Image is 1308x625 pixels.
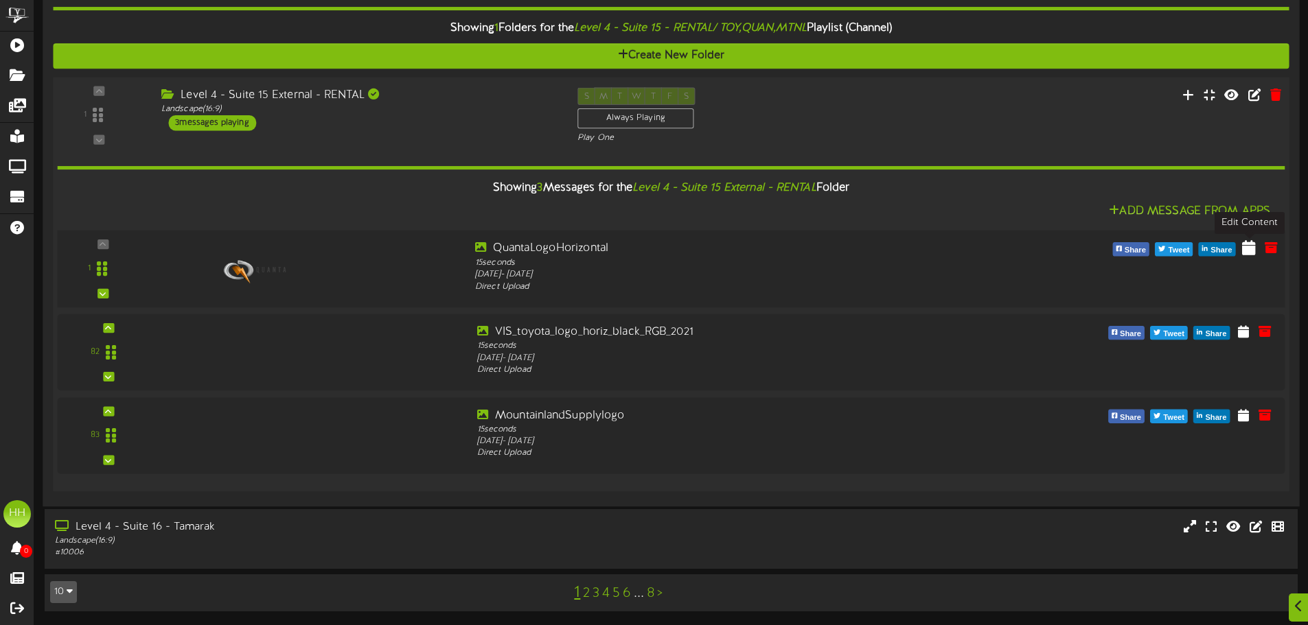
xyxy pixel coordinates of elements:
[1105,203,1274,220] button: Add Message From Apps
[475,257,971,269] div: 15 seconds
[634,586,644,601] a: ...
[657,586,663,601] a: >
[1108,326,1145,340] button: Share
[91,346,100,358] div: 82
[3,500,31,528] div: HH
[537,181,542,193] span: 3
[494,22,498,34] span: 1
[1122,243,1149,258] span: Share
[1150,410,1188,423] button: Tweet
[577,108,693,129] div: Always Playing
[574,22,807,34] i: Level 4 - Suite 15 - RENTAL/ TOY,QUAN,MTNL
[91,429,100,441] div: 83
[477,424,968,436] div: 15 seconds
[577,132,869,143] div: Play One
[602,586,610,601] a: 4
[477,325,968,340] div: VIS_toyota_logo_horiz_black_RGB_2021
[161,104,557,115] div: Landscape ( 16:9 )
[1117,410,1144,425] span: Share
[583,586,590,601] a: 2
[168,115,256,130] div: 3 messages playing
[477,352,968,364] div: [DATE] - [DATE]
[55,519,556,535] div: Level 4 - Suite 16 - Tamarak
[1208,243,1235,258] span: Share
[161,87,557,103] div: Level 4 - Suite 15 External - RENTAL
[1193,410,1230,423] button: Share
[477,340,968,352] div: 15 seconds
[1155,242,1193,256] button: Tweet
[1160,327,1187,342] span: Tweet
[475,281,971,293] div: Direct Upload
[53,43,1289,69] button: Create New Folder
[593,586,599,601] a: 3
[632,181,816,193] i: Level 4 - Suite 15 External - RENTAL
[1165,243,1192,258] span: Tweet
[1199,242,1236,256] button: Share
[475,241,971,257] div: QuantaLogoHorizontal
[47,173,1295,202] div: Showing Messages for the Folder
[1117,327,1144,342] span: Share
[1112,242,1149,256] button: Share
[20,545,32,558] span: 0
[647,586,654,601] a: 8
[1202,410,1229,425] span: Share
[220,234,290,304] img: 4e577eea-6fa7-4ac6-96f6-9589f1129cfb.png
[1160,410,1187,425] span: Tweet
[1202,327,1229,342] span: Share
[477,408,968,423] div: MountainlandSupplylogo
[623,586,631,601] a: 6
[55,535,556,547] div: Landscape ( 16:9 )
[55,547,556,558] div: # 10006
[50,581,77,603] button: 10
[477,447,968,459] div: Direct Upload
[1150,326,1188,340] button: Tweet
[612,586,620,601] a: 5
[475,269,971,281] div: [DATE] - [DATE]
[574,584,580,602] a: 1
[1193,326,1230,340] button: Share
[1108,410,1145,423] button: Share
[43,14,1299,43] div: Showing Folders for the Playlist (Channel)
[477,436,968,447] div: [DATE] - [DATE]
[477,364,968,376] div: Direct Upload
